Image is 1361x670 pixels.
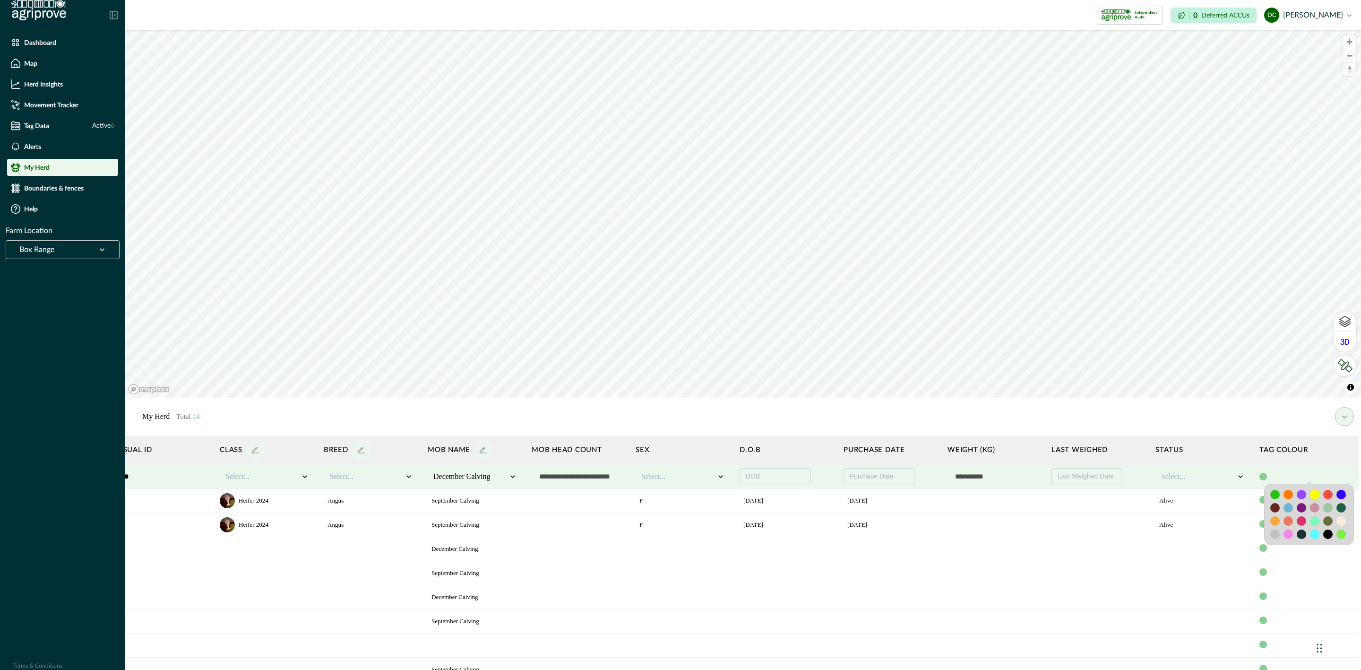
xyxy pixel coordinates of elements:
[1097,6,1163,25] button: certification logoIndependent Audit
[1201,12,1249,19] p: Deferred ACCUs
[111,513,215,537] td: 2
[746,472,760,480] span: DOB
[220,517,235,532] img: default_cow.png
[111,537,215,561] td: 20
[111,489,215,513] td: 8
[319,436,423,465] th: Breed
[1159,496,1206,505] p: Alive
[631,436,735,465] th: Sex
[639,520,687,530] p: F
[24,143,41,150] p: Alerts
[111,561,215,585] td: 6
[24,39,56,46] p: Dashboard
[327,520,375,530] p: Angus
[176,413,199,420] span: Total
[1264,4,1352,26] button: dylan cronje[PERSON_NAME]
[1335,407,1354,426] button: my herd
[111,585,215,609] td: 12
[1337,359,1352,373] img: LkRIKP7pqK064DBUf7vatyaj0RnXiK+1zEGAAAAAElFTkSuQmCC
[844,468,914,485] button: Purchase Date
[423,436,527,465] th: Mob name
[24,205,38,213] p: Help
[1135,10,1159,20] p: Independent Audit
[1151,436,1255,465] th: Status
[7,180,118,197] a: Boundaries & fences
[7,96,118,113] a: Movement Tracker
[7,55,118,72] a: Map
[24,184,84,192] p: Boundaries & fences
[215,436,319,465] th: Class
[128,384,170,395] a: Mapbox logo
[246,441,265,460] button: add
[431,568,479,578] p: September Calving
[1101,8,1131,23] img: certification logo
[1317,634,1322,662] div: Drag
[6,225,52,236] p: Farm Location
[1343,35,1356,49] button: Zoom in
[431,520,479,530] p: September Calving
[1047,436,1151,465] th: Last weighed
[7,200,118,218] a: Help
[743,520,791,530] p: [DATE]
[1051,468,1122,485] button: Last Weighed Date
[743,496,791,505] p: [DATE]
[431,544,479,554] p: December Calving
[125,30,1361,398] canvas: Map
[1193,12,1197,19] p: 0
[7,138,118,155] a: Alerts
[111,436,215,465] th: Visual ID
[24,60,37,67] p: Map
[1058,472,1114,480] span: Last Weighed Date
[24,164,50,171] p: My Herd
[24,80,63,88] p: Herd Insights
[24,122,49,130] p: Tag Data
[7,76,118,93] a: Herd Insights
[193,413,200,420] span: 24
[239,496,286,505] p: Heifer 2024
[7,117,118,134] a: Tag DataActive6
[474,441,493,460] button: add
[431,496,479,505] p: September Calving
[735,436,839,465] th: D.O.B
[740,468,810,485] button: DOB
[327,496,375,505] p: Angus
[24,101,78,109] p: Movement Tracker
[7,34,118,51] a: Dashboard
[1343,63,1356,76] span: Reset bearing to north
[943,436,1047,465] th: Weight (kg)
[239,520,286,530] p: Heifer 2024
[847,520,895,530] p: [DATE]
[220,493,235,508] img: default_cow.png
[431,617,479,626] p: September Calving
[1343,62,1356,76] button: Reset bearing to north
[847,496,895,505] p: [DATE]
[111,122,114,129] span: 6
[142,411,200,422] p: My Herd
[839,436,943,465] th: Purchase date
[352,441,371,460] button: add
[431,592,479,602] p: December Calving
[7,159,118,176] a: My Herd
[850,472,894,480] span: Purchase Date
[1343,49,1356,62] button: Zoom out
[92,121,114,131] span: Active
[1255,436,1359,465] th: Tag Colour
[527,436,631,465] th: Mob head count
[1345,382,1356,393] button: Toggle attribution
[1314,625,1361,670] iframe: Chat Widget
[639,496,687,505] p: F
[111,609,215,634] td: 18
[1159,520,1206,530] p: Alive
